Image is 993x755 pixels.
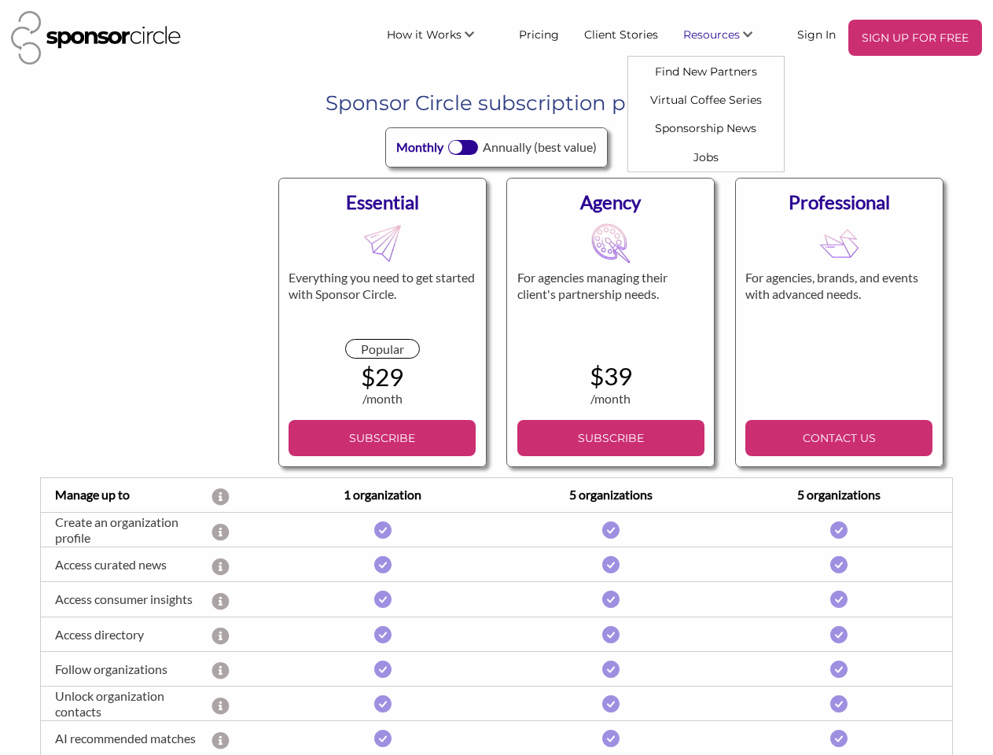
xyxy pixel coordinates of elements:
[374,730,392,747] img: i
[289,188,476,216] div: Essential
[517,188,704,216] div: Agency
[602,661,620,678] img: i
[517,364,704,389] div: $39
[41,514,212,544] div: Create an organization profile
[41,731,212,746] div: AI recommended matches
[830,521,848,539] img: i
[374,591,392,608] img: i
[602,626,620,643] img: i
[517,420,704,456] a: SUBSCRIBE
[745,270,932,339] div: For agencies, brands, and events with advanced needs.
[41,661,212,676] div: Follow organizations
[745,188,932,216] div: Professional
[830,626,848,643] img: i
[269,485,497,504] div: 1 organization
[628,143,784,171] a: Jobs
[683,28,740,42] span: Resources
[830,730,848,747] img: i
[602,521,620,539] img: i
[590,391,631,406] span: /month
[41,485,212,504] div: Manage up to
[830,661,848,678] img: i
[41,591,212,606] div: Access consumer insights
[52,89,942,117] h1: Sponsor Circle subscription plans
[483,138,597,157] div: Annually (best value)
[374,521,392,539] img: i
[374,20,506,56] li: How it Works
[628,86,784,114] a: Virtual Coffee Series
[785,20,848,48] a: Sign In
[345,339,420,358] div: Popular
[517,270,704,339] div: For agencies managing their client's partnership needs.
[289,270,476,339] div: Everything you need to get started with Sponsor Circle.
[289,365,476,390] div: $29
[830,591,848,608] img: i
[374,661,392,678] img: i
[591,223,631,263] img: MDB8YWNjdF8xRVMyQnVKcDI4S0FlS2M5fGZsX2xpdmVfa1QzbGg0YzRNa2NWT1BDV21CQUZza1Zs0031E1MQed
[41,688,212,718] div: Unlock organization contacts
[289,420,476,456] a: SUBSCRIBE
[41,627,212,642] div: Access directory
[295,426,469,450] p: SUBSCRIBE
[11,11,181,64] img: Sponsor Circle Logo
[374,556,392,573] img: i
[628,114,784,142] a: Sponsorship News
[602,695,620,713] img: i
[855,26,976,50] p: SIGN UP FOR FREE
[497,485,725,504] div: 5 organizations
[524,426,698,450] p: SUBSCRIBE
[745,420,932,456] a: CONTACT US
[602,556,620,573] img: i
[830,695,848,713] img: i
[41,557,212,572] div: Access curated news
[752,426,926,450] p: CONTACT US
[671,20,785,56] li: Resources
[362,223,403,263] img: MDB8YWNjdF8xRVMyQnVKcDI4S0FlS2M5fGZsX2xpdmVfZ2hUeW9zQmppQkJrVklNa3k3WGg1bXBx00WCYLTg8d
[602,730,620,747] img: i
[628,57,784,85] a: Find New Partners
[396,138,443,157] div: Monthly
[725,485,953,504] div: 5 organizations
[506,20,572,48] a: Pricing
[602,591,620,608] img: i
[830,556,848,573] img: i
[819,223,859,263] img: MDB8YWNjdF8xRVMyQnVKcDI4S0FlS2M5fGZsX2xpdmVfemZLY1VLQ1l3QUkzM2FycUE0M0ZwaXNX00M5cMylX0
[362,391,403,406] span: /month
[387,28,462,42] span: How it Works
[374,695,392,713] img: i
[572,20,671,48] a: Client Stories
[374,626,392,643] img: i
